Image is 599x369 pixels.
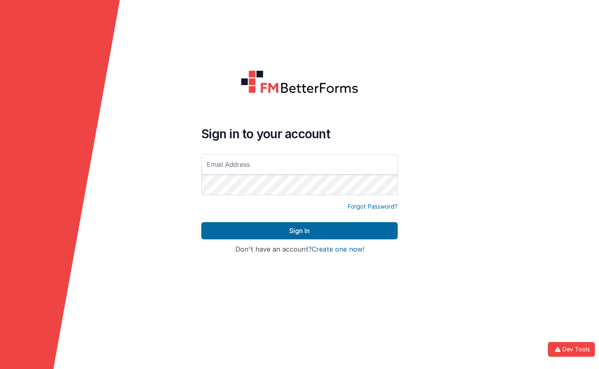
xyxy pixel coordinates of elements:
[201,126,398,141] h4: Sign in to your account
[548,342,595,357] button: Dev Tools
[201,222,398,239] button: Sign In
[201,246,398,253] h4: Don't have an account?
[348,202,398,211] a: Forgot Password?
[201,154,398,175] input: Email Address
[312,246,364,253] button: Create one now!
